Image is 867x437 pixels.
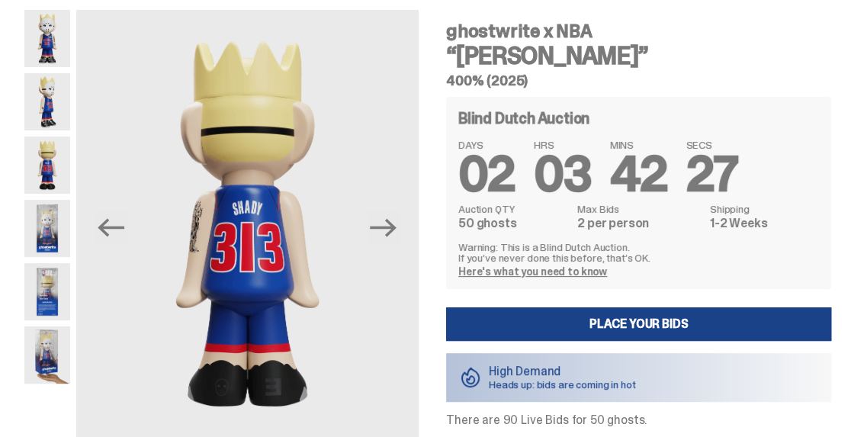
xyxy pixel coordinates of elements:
img: eminem%20scale.png [24,326,70,384]
dt: Max Bids [577,204,701,214]
h4: ghostwrite x NBA [446,22,831,40]
p: Heads up: bids are coming in hot [489,379,636,390]
a: Place your Bids [446,307,831,341]
img: Copy%20of%20Eminem_NBA_400_1.png [24,10,70,67]
span: MINS [610,140,668,150]
dd: 2 per person [577,217,701,230]
span: 02 [458,143,515,206]
a: Here's what you need to know [458,265,607,278]
h4: Blind Dutch Auction [458,111,589,126]
dt: Shipping [710,204,819,214]
h3: “[PERSON_NAME]” [446,43,831,68]
span: DAYS [458,140,515,150]
p: There are 90 Live Bids for 50 ghosts. [446,414,831,426]
dd: 1-2 Weeks [710,217,819,230]
img: Copy%20of%20Eminem_NBA_400_6.png [24,137,70,194]
p: High Demand [489,365,636,378]
img: Eminem_NBA_400_13.png [24,263,70,320]
dd: 50 ghosts [458,217,568,230]
h5: 400% (2025) [446,74,831,88]
p: Warning: This is a Blind Dutch Auction. If you’ve never done this before, that’s OK. [458,242,819,263]
span: SECS [686,140,737,150]
button: Next [367,210,400,244]
span: HRS [534,140,592,150]
span: 27 [686,143,737,206]
img: Eminem_NBA_400_12.png [24,200,70,257]
button: Previous [95,210,128,244]
span: 03 [534,143,592,206]
span: 42 [610,143,668,206]
img: Copy%20of%20Eminem_NBA_400_3.png [24,73,70,130]
dt: Auction QTY [458,204,568,214]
